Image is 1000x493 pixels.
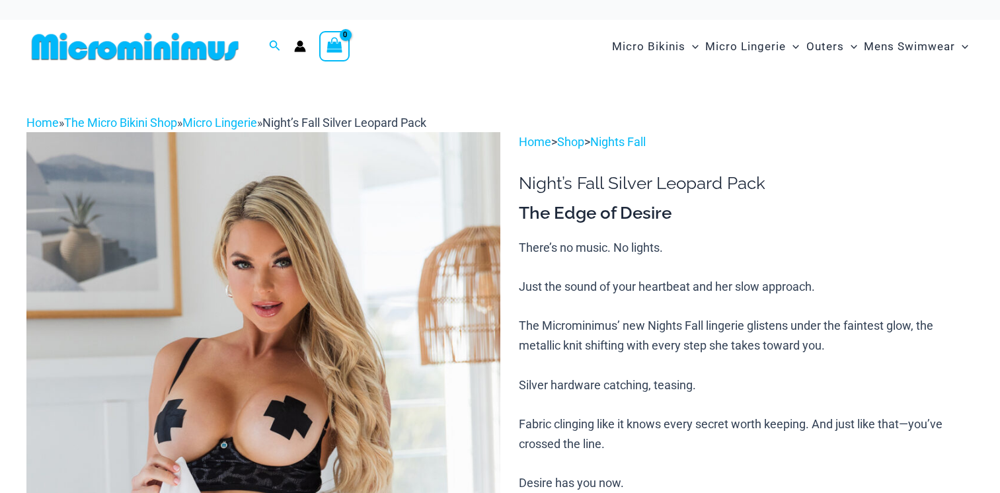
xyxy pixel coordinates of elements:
img: MM SHOP LOGO FLAT [26,32,244,61]
a: Micro Lingerie [182,116,257,130]
span: Micro Lingerie [705,30,786,63]
span: Menu Toggle [685,30,699,63]
span: Night’s Fall Silver Leopard Pack [262,116,426,130]
span: Menu Toggle [786,30,799,63]
h3: The Edge of Desire [519,202,974,225]
span: » » » [26,116,426,130]
nav: Site Navigation [607,24,974,69]
a: Account icon link [294,40,306,52]
a: Nights Fall [590,135,646,149]
a: View Shopping Cart, empty [319,31,350,61]
p: > > [519,132,974,152]
span: Menu Toggle [844,30,857,63]
span: Mens Swimwear [864,30,955,63]
span: Micro Bikinis [612,30,685,63]
a: The Micro Bikini Shop [64,116,177,130]
a: Shop [557,135,584,149]
a: Mens SwimwearMenu ToggleMenu Toggle [861,26,972,67]
a: Micro BikinisMenu ToggleMenu Toggle [609,26,702,67]
h1: Night’s Fall Silver Leopard Pack [519,173,974,194]
a: Search icon link [269,38,281,55]
a: OutersMenu ToggleMenu Toggle [803,26,861,67]
span: Menu Toggle [955,30,968,63]
a: Home [519,135,551,149]
a: Micro LingerieMenu ToggleMenu Toggle [702,26,802,67]
a: Home [26,116,59,130]
span: Outers [806,30,844,63]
